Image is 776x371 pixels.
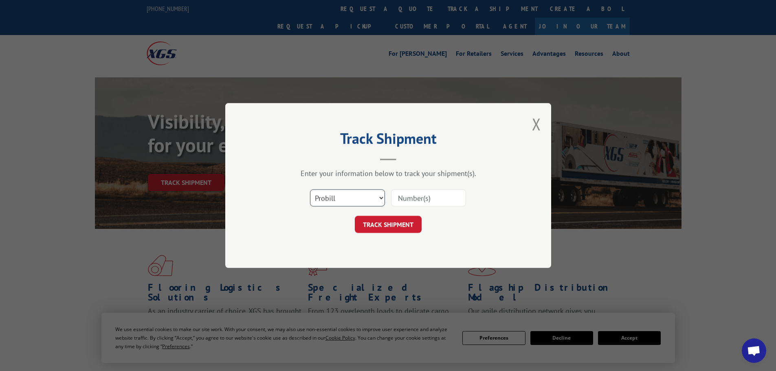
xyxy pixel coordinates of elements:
[266,133,510,148] h2: Track Shipment
[532,113,541,135] button: Close modal
[391,189,466,206] input: Number(s)
[266,169,510,178] div: Enter your information below to track your shipment(s).
[355,216,422,233] button: TRACK SHIPMENT
[742,338,766,363] a: Open chat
